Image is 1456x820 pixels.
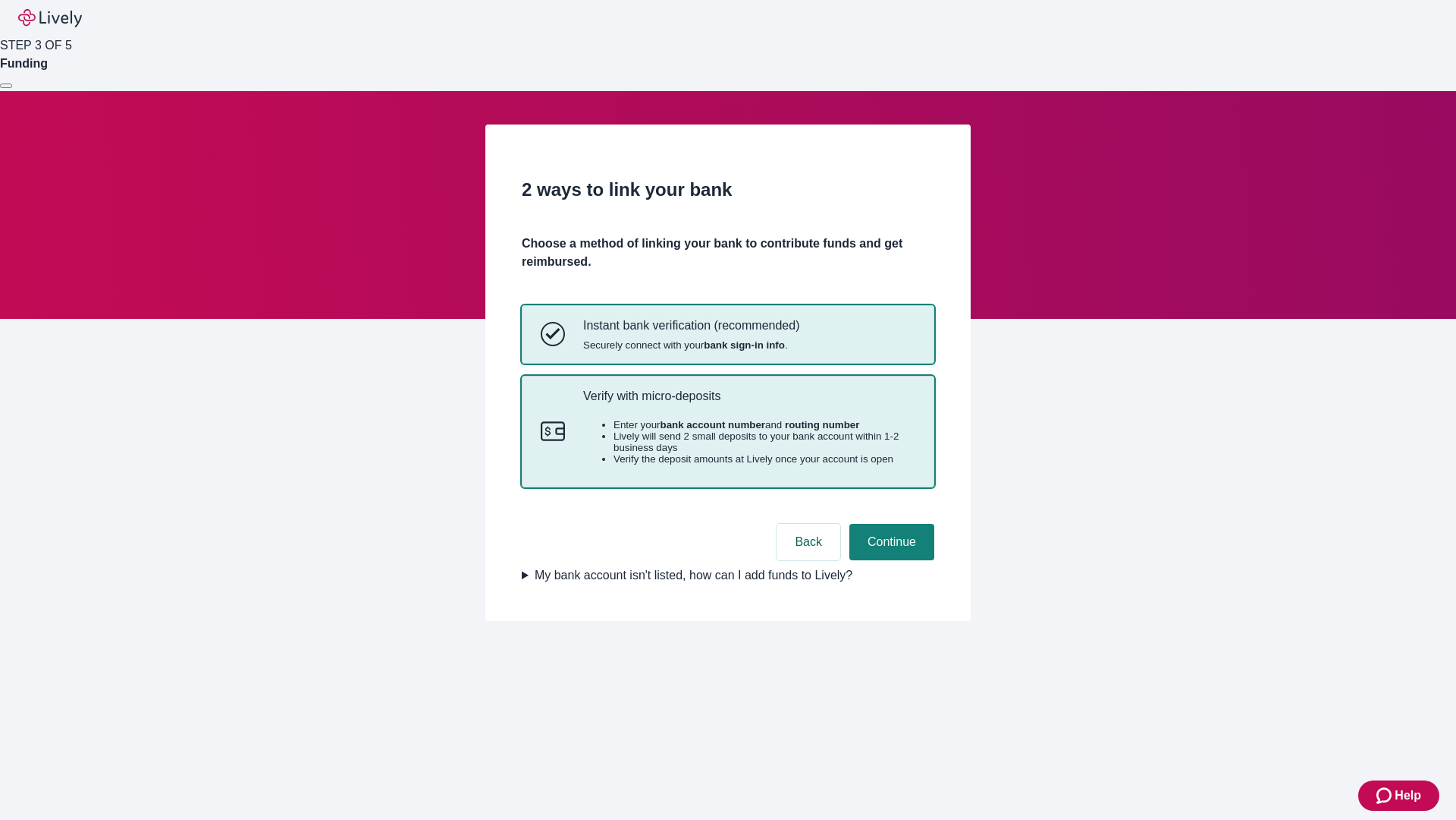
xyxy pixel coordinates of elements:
button: Zendesk support iconHelp [1358,781,1439,811]
strong: bank sign-in info [704,339,785,351]
span: Help [1395,787,1421,805]
button: Micro-depositsVerify with micro-depositsEnter yourbank account numberand routing numberLively wil... [522,377,934,487]
strong: bank account number [661,419,766,430]
svg: Instant bank verification [541,322,565,346]
p: Instant bank verification (recommended) [583,318,799,333]
li: Verify the deposit amounts at Lively once your account is open [613,453,915,465]
button: Continue [849,524,934,560]
svg: Zendesk support icon [1376,787,1395,805]
svg: Micro-deposits [541,419,565,443]
summary: My bank account isn't listed, how can I add funds to Lively? [522,566,934,585]
li: Lively will send 2 small deposits to your bank account within 1-2 business days [613,430,915,453]
h4: Choose a method of linking your bank to contribute funds and get reimbursed. [522,235,934,271]
strong: routing number [785,419,859,430]
li: Enter your and [613,419,915,430]
img: Lively [18,9,82,27]
p: Verify with micro-deposits [583,389,915,403]
button: Back [777,524,840,560]
h2: 2 ways to link your bank [522,176,934,203]
span: Securely connect with your . [583,339,799,351]
button: Instant bank verificationInstant bank verification (recommended)Securely connect with yourbank si... [522,306,934,362]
